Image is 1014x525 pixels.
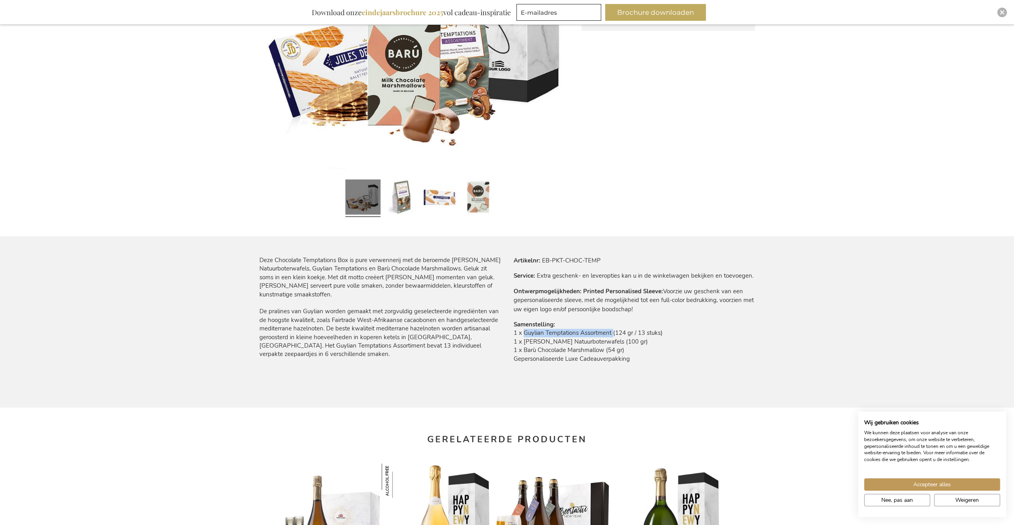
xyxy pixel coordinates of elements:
[605,4,706,21] button: Brochure downloaden
[913,480,951,489] span: Accepteer alles
[997,8,1007,17] div: Close
[934,494,1000,506] button: Alle cookies weigeren
[516,4,604,23] form: marketing offers and promotions
[864,430,1000,463] p: We kunnen deze plaatsen voor analyse van onze bezoekersgegevens, om onze website te verbeteren, g...
[1000,10,1004,15] img: Close
[514,329,755,367] td: 1 x Guylian Temptations Assortment (124 gr / 13 stuks) 1 x [PERSON_NAME] Natuurboterwafels (100 g...
[427,434,587,445] strong: Gerelateerde producten
[864,419,1000,426] h2: Wij gebruiken cookies
[864,494,930,506] button: Pas cookie voorkeuren aan
[516,4,601,21] input: E-mailadres
[362,8,443,17] b: eindejaarsbrochure 2025
[382,463,416,498] img: French Bloom 'Le Blanc' Alcoholvrije Sparkling Set
[422,176,457,220] a: Chocolate Temptations Box
[345,176,380,220] a: Chocolate Temptations Box
[308,4,514,21] div: Download onze vol cadeau-inspiratie
[881,496,913,504] span: Nee, pas aan
[583,287,663,295] strong: Printed Personalised Sleeve:
[955,496,979,504] span: Weigeren
[384,176,419,220] a: Chocolate Temptations Box
[864,478,1000,491] button: Accepteer alle cookies
[259,256,501,359] div: Deze Chocolate Temptations Box is pure verwennerij met de beroemde [PERSON_NAME] Natuurboterwafel...
[460,176,496,220] a: Chocolate Temptations Box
